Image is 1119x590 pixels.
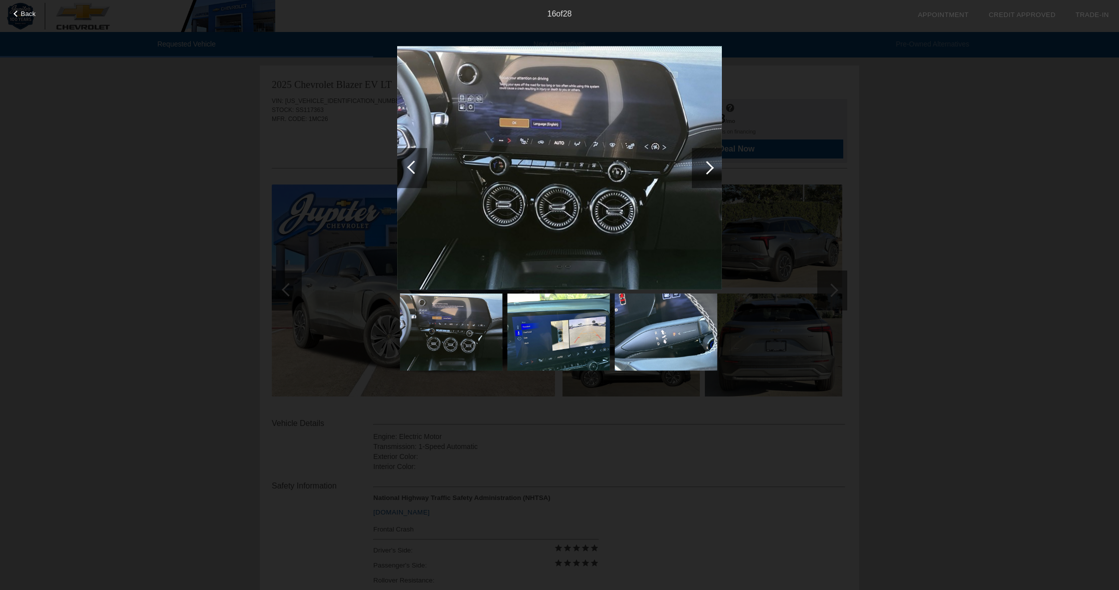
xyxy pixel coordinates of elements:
[397,46,722,290] img: image.aspx
[548,9,557,18] span: 16
[1076,11,1109,18] a: Trade-In
[615,293,717,370] img: image.aspx
[989,11,1056,18] a: Credit Approved
[21,10,36,17] span: Back
[918,11,969,18] a: Appointment
[400,293,503,370] img: image.aspx
[563,9,572,18] span: 28
[508,293,610,370] img: image.aspx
